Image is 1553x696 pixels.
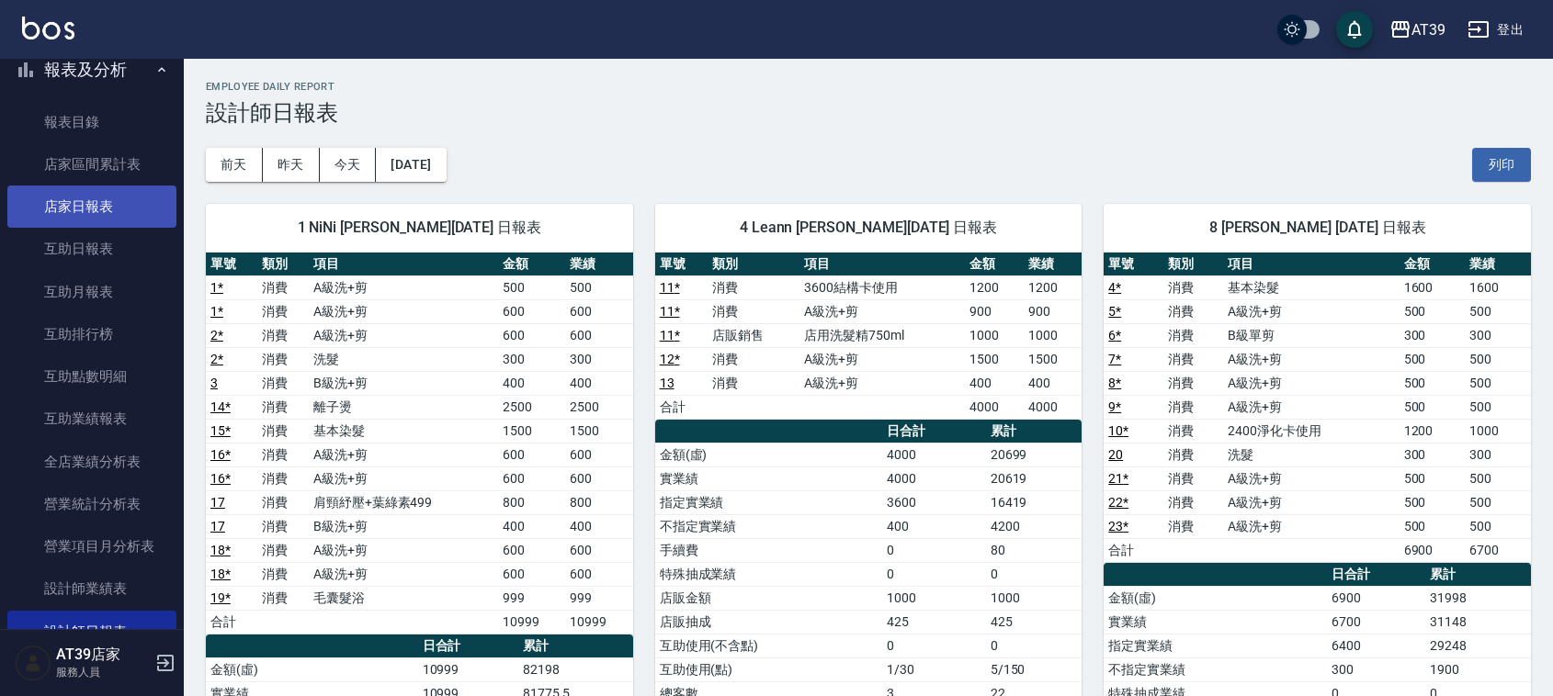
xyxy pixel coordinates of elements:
[565,299,633,323] td: 600
[565,514,633,538] td: 400
[257,253,309,276] th: 類別
[655,610,882,634] td: 店販抽成
[309,419,498,443] td: 基本染髮
[1163,347,1223,371] td: 消費
[518,634,633,658] th: 累計
[965,323,1024,347] td: 1000
[986,538,1083,562] td: 80
[882,657,986,681] td: 1/30
[1465,419,1531,443] td: 1000
[1425,657,1531,681] td: 1900
[1400,466,1466,490] td: 500
[1223,419,1399,443] td: 2400淨化卡使用
[376,148,446,182] button: [DATE]
[965,299,1024,323] td: 900
[986,466,1083,490] td: 20619
[7,228,176,270] a: 互助日報表
[1223,299,1399,323] td: A級洗+剪
[655,514,882,538] td: 不指定實業績
[498,347,565,371] td: 300
[1024,395,1083,419] td: 4000
[1327,610,1425,634] td: 6700
[1465,299,1531,323] td: 500
[986,657,1083,681] td: 5/150
[56,645,150,664] h5: AT39店家
[986,634,1083,657] td: 0
[206,253,633,634] table: a dense table
[498,323,565,347] td: 600
[7,525,176,567] a: 營業項目月分析表
[660,376,674,390] a: 13
[206,148,263,182] button: 前天
[263,148,320,182] button: 昨天
[206,253,257,276] th: 單號
[1336,11,1373,48] button: save
[655,395,708,419] td: 合計
[257,538,309,562] td: 消費
[1108,447,1123,462] a: 20
[565,466,633,490] td: 600
[1400,514,1466,538] td: 500
[7,398,176,440] a: 互助業績報表
[257,323,309,347] td: 消費
[882,420,986,443] th: 日合計
[1327,586,1425,610] td: 6900
[7,441,176,483] a: 全店業績分析表
[7,101,176,143] a: 報表目錄
[1223,443,1399,466] td: 洗髮
[565,323,633,347] td: 600
[565,347,633,371] td: 300
[708,371,799,395] td: 消費
[1104,586,1327,610] td: 金額(虛)
[257,347,309,371] td: 消費
[1327,634,1425,657] td: 6400
[986,586,1083,610] td: 1000
[1400,253,1466,276] th: 金額
[1104,610,1327,634] td: 實業績
[309,443,498,466] td: A級洗+剪
[206,81,1531,93] h2: Employee Daily Report
[1425,634,1531,657] td: 29248
[965,347,1024,371] td: 1500
[7,355,176,398] a: 互助點數明細
[320,148,377,182] button: 今天
[257,466,309,490] td: 消費
[1223,323,1399,347] td: B級單剪
[309,275,498,299] td: A級洗+剪
[309,371,498,395] td: B級洗+剪
[986,610,1083,634] td: 425
[1223,347,1399,371] td: A級洗+剪
[799,275,965,299] td: 3600結構卡使用
[257,562,309,586] td: 消費
[655,490,882,514] td: 指定實業績
[655,443,882,466] td: 金額(虛)
[965,371,1024,395] td: 400
[1163,443,1223,466] td: 消費
[708,347,799,371] td: 消費
[498,419,565,443] td: 1500
[655,466,882,490] td: 實業績
[418,634,518,658] th: 日合計
[1024,347,1083,371] td: 1500
[708,299,799,323] td: 消費
[498,253,565,276] th: 金額
[257,299,309,323] td: 消費
[882,490,986,514] td: 3600
[655,538,882,562] td: 手續費
[882,443,986,466] td: 4000
[565,562,633,586] td: 600
[1163,299,1223,323] td: 消費
[882,634,986,657] td: 0
[799,299,965,323] td: A級洗+剪
[309,562,498,586] td: A級洗+剪
[565,586,633,610] td: 999
[565,490,633,514] td: 800
[1465,253,1531,276] th: 業績
[498,490,565,514] td: 800
[309,514,498,538] td: B級洗+剪
[1104,657,1327,681] td: 不指定實業績
[882,514,986,538] td: 400
[1472,148,1531,182] button: 列印
[1400,419,1466,443] td: 1200
[1400,371,1466,395] td: 500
